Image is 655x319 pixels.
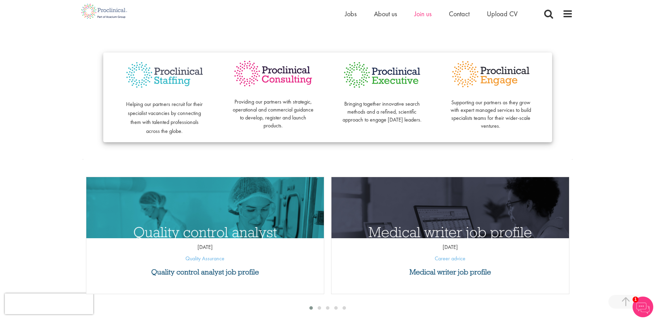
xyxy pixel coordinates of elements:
[331,243,569,251] p: [DATE]
[86,177,324,238] a: Link to a post
[233,59,314,88] img: Proclinical Consulting
[341,92,423,124] p: Bringing together innovative search methods and a refined, scientific approach to engage [DATE] l...
[633,297,653,317] img: Chatbot
[341,59,423,90] img: Proclinical Executive
[450,91,531,130] p: Supporting our partners as they grow with expert managed services to build specialists teams for ...
[5,293,93,314] iframe: reCAPTCHA
[233,90,314,130] p: Providing our partners with strategic, operational and commercial guidance to develop, register a...
[335,268,566,276] a: Medical writer job profile
[90,268,320,276] a: Quality control analyst job profile
[126,100,203,135] span: Helping our partners recruit for their specialist vacancies by connecting them with talented prof...
[414,9,432,18] a: Join us
[124,59,205,91] img: Proclinical Staffing
[86,177,324,300] img: quality control analyst job profile
[487,9,518,18] a: Upload CV
[633,297,638,302] span: 1
[450,59,531,89] img: Proclinical Engage
[185,255,224,262] a: Quality Assurance
[83,14,573,23] h3: Our suite of services
[435,255,465,262] a: Career advice
[374,9,397,18] a: About us
[331,177,569,300] img: Medical writer job profile
[345,9,357,18] a: Jobs
[331,177,569,238] a: Link to a post
[449,9,470,18] a: Contact
[86,243,324,251] p: [DATE]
